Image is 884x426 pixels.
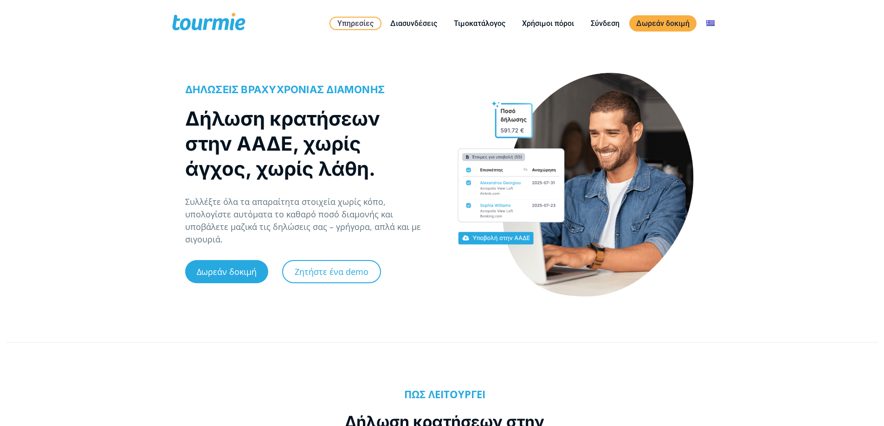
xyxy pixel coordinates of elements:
[629,15,697,32] a: Δωρεάν δοκιμή
[404,387,485,401] b: ΠΩΣ ΛΕΙΤΟΥΡΓΕΙ
[282,260,381,283] a: Ζητήστε ένα demo
[185,260,268,283] a: Δωρεάν δοκιμή
[185,83,385,95] span: ΔΗΛΩΣΕΙΣ ΒΡΑΧΥΧΡΟΝΙΑΣ ΔΙΑΜΟΝΗΣ
[185,196,432,246] p: Συλλέξτε όλα τα απαραίτητα στοιχεία χωρίς κόπο, υπολογίστε αυτόματα το καθαρό ποσό διαμονής και υ...
[699,18,722,29] a: Αλλαγή σε
[584,18,626,29] a: Σύνδεση
[447,18,512,29] a: Τιμοκατάλογος
[383,18,444,29] a: Διασυνδέσεις
[185,106,423,181] h1: Δήλωση κρατήσεων στην ΑΑΔΕ, χωρίς άγχος, χωρίς λάθη.
[515,18,581,29] a: Χρήσιμοι πόροι
[329,17,381,30] a: Υπηρεσίες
